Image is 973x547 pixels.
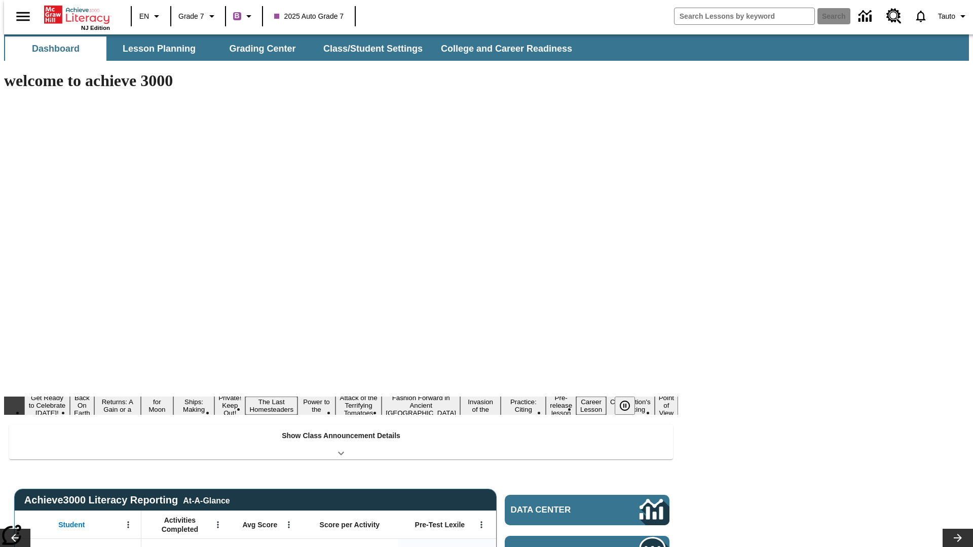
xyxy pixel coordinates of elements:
button: Open Menu [474,517,489,532]
button: Slide 3 Free Returns: A Gain or a Drain? [94,389,141,422]
span: NJ Edition [81,25,110,31]
button: Open Menu [281,517,296,532]
a: Data Center [505,495,669,525]
span: Achieve3000 Literacy Reporting [24,494,230,506]
span: Grade 7 [178,11,204,22]
button: Lesson carousel, Next [943,529,973,547]
button: Dashboard [5,36,106,61]
span: Activities Completed [146,516,213,534]
button: Profile/Settings [934,7,973,25]
div: SubNavbar [4,36,581,61]
button: Class/Student Settings [315,36,431,61]
button: Pause [615,397,635,415]
button: Slide 4 Time for Moon Rules? [141,389,173,422]
button: Slide 5 Cruise Ships: Making Waves [173,389,214,422]
button: Slide 2 Back On Earth [70,393,94,418]
a: Home [44,5,110,25]
a: Resource Center, Will open in new tab [880,3,908,30]
button: Language: EN, Select a language [135,7,167,25]
button: Slide 16 Point of View [655,393,678,418]
button: Slide 6 Private! Keep Out! [214,393,245,418]
button: Open Menu [210,517,226,532]
span: Tauto [938,11,955,22]
button: Slide 1 Get Ready to Celebrate Juneteenth! [24,393,70,418]
button: Open side menu [8,2,38,31]
button: Slide 15 The Constitution's Balancing Act [606,389,655,422]
span: Avg Score [242,520,277,529]
h1: welcome to achieve 3000 [4,71,678,90]
span: 2025 Auto Grade 7 [274,11,344,22]
a: Data Center [852,3,880,30]
div: Home [44,4,110,31]
span: Pre-Test Lexile [415,520,465,529]
div: SubNavbar [4,34,969,61]
button: Lesson Planning [108,36,210,61]
span: Data Center [511,505,606,515]
button: Slide 7 The Last Homesteaders [245,397,297,415]
span: EN [139,11,149,22]
button: Slide 10 Fashion Forward in Ancient Rome [382,393,460,418]
button: Grade: Grade 7, Select a grade [174,7,222,25]
span: Student [58,520,85,529]
div: Pause [615,397,645,415]
button: Grading Center [212,36,313,61]
p: Show Class Announcement Details [282,431,400,441]
div: At-A-Glance [183,494,230,505]
button: Boost Class color is purple. Change class color [229,7,259,25]
button: Slide 14 Career Lesson [576,397,606,415]
span: Score per Activity [320,520,380,529]
input: search field [675,8,814,24]
button: Slide 11 The Invasion of the Free CD [460,389,501,422]
button: Slide 8 Solar Power to the People [297,389,335,422]
button: College and Career Readiness [433,36,580,61]
button: Slide 13 Pre-release lesson [546,393,576,418]
button: Slide 12 Mixed Practice: Citing Evidence [501,389,546,422]
span: B [235,10,240,22]
button: Open Menu [121,517,136,532]
button: Slide 9 Attack of the Terrifying Tomatoes [335,393,382,418]
a: Notifications [908,3,934,29]
div: Show Class Announcement Details [9,424,673,459]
